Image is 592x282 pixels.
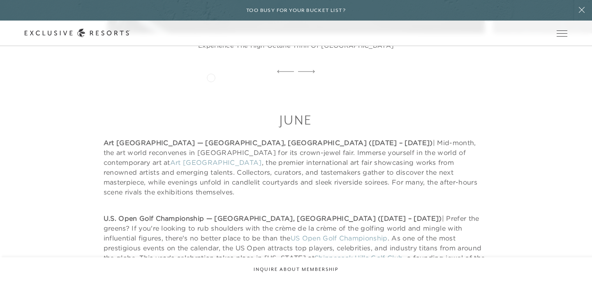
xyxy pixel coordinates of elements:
[104,214,442,222] strong: U.S. Open Golf Championship — [GEOGRAPHIC_DATA], [GEOGRAPHIC_DATA] ([DATE] – [DATE])
[291,234,388,242] a: US Open Golf Championship
[104,139,433,147] strong: Art [GEOGRAPHIC_DATA] — [GEOGRAPHIC_DATA], [GEOGRAPHIC_DATA] ([DATE] – [DATE])
[170,158,262,166] a: Art [GEOGRAPHIC_DATA]
[104,213,489,273] p: | Prefer the greens? If you're looking to rub shoulders with the crème de la crème of the golfing...
[557,30,567,36] button: Open navigation
[104,138,489,197] p: | Mid-month, the art world reconvenes in [GEOGRAPHIC_DATA] for its crown-jewel fair. Immerse your...
[104,111,489,129] h3: June
[246,7,346,14] h6: Too busy for your bucket list?
[314,254,403,262] a: Shinnecock Hills Golf Club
